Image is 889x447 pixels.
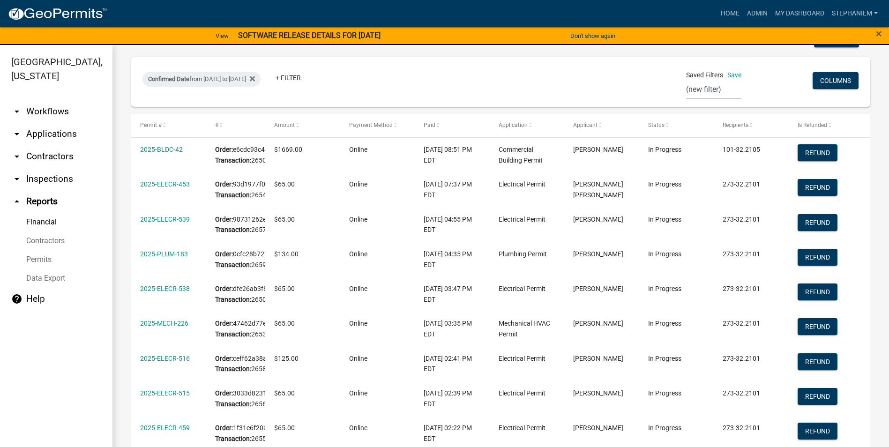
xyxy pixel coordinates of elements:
wm-modal-confirm: Refund Payment [798,324,837,331]
button: Refund [798,353,837,370]
span: Amount [274,122,295,128]
wm-modal-confirm: Refund Payment [798,254,837,261]
a: 2025-ELECR-459 [140,424,190,432]
div: 3033d82317be4f89b26709b0b3372069 265654752766 [215,388,256,410]
span: 273-32.2101 [723,216,760,223]
span: In Progress [648,320,681,327]
i: arrow_drop_down [11,128,22,140]
b: Transaction: [215,435,251,442]
wm-modal-confirm: Refund Payment [798,358,837,366]
span: Confirmed Date [148,75,189,82]
span: 273-32.2101 [723,320,760,327]
span: 273-32.2101 [723,285,760,292]
span: 101-32.2105 [723,146,760,153]
div: [DATE] 08:51 PM EDT [424,144,480,166]
span: $65.00 [274,216,295,223]
a: 2025-PLUM-183 [140,250,188,258]
datatable-header-cell: Amount [265,114,340,137]
div: [DATE] 03:35 PM EDT [424,318,480,340]
b: Order: [215,180,233,188]
span: In Progress [648,250,681,258]
button: Refund [798,214,837,231]
span: $65.00 [274,180,295,188]
span: Corey Dobbs [573,355,623,362]
datatable-header-cell: Payment Method [340,114,415,137]
span: Electrical Permit [499,285,545,292]
i: arrow_drop_down [11,106,22,117]
div: 0cfc28b7221e47c6aaaa34df1f5e4e3a 265902759751 [215,249,256,270]
span: Online [349,355,367,362]
datatable-header-cell: Status [639,114,714,137]
a: Admin [743,5,771,22]
span: $1669.00 [274,146,302,153]
a: 2025-ELECR-538 [140,285,190,292]
button: Refund [798,283,837,300]
wm-modal-confirm: Refund Payment [798,393,837,401]
span: Permit # [140,122,162,128]
datatable-header-cell: Applicant [564,114,639,137]
b: Order: [215,216,233,223]
span: William Kitchens [573,285,623,292]
span: In Progress [648,389,681,397]
span: Application [499,122,528,128]
span: Electrical Permit [499,216,545,223]
b: Transaction: [215,330,251,338]
span: Online [349,250,367,258]
button: Export [814,30,859,47]
div: 93d1977f02c24be58f0fa44b6b94cd9a 265436770671 [215,179,256,201]
button: Refund [798,388,837,405]
span: William Kitchens [573,216,623,223]
span: Electrical Permit [499,389,545,397]
a: 2025-ELECR-453 [140,180,190,188]
div: [DATE] 07:37 PM EDT [424,179,480,201]
span: Online [349,216,367,223]
b: Order: [215,355,233,362]
span: Paid [424,122,435,128]
span: Online [349,180,367,188]
button: Refund [798,179,837,196]
a: 2025-MECH-226 [140,320,188,327]
i: help [11,293,22,305]
a: My Dashboard [771,5,828,22]
div: [DATE] 03:47 PM EDT [424,283,480,305]
strong: SOFTWARE RELEASE DETAILS FOR [DATE] [238,31,381,40]
div: [DATE] 04:35 PM EDT [424,249,480,270]
datatable-header-cell: Permit # [131,114,206,137]
datatable-header-cell: Paid [415,114,490,137]
div: ceff62a38a3c4d8aa10a0618e89cb49a 265875052882 [215,353,256,375]
span: Arthur Malcolm Hetzer [573,424,623,432]
b: Order: [215,285,233,292]
datatable-header-cell: Recipients [714,114,789,137]
span: In Progress [648,355,681,362]
b: Order: [215,146,233,153]
button: Refund [798,318,837,335]
datatable-header-cell: # [206,114,265,137]
a: 2025-ELECR-516 [140,355,190,362]
span: Online [349,389,367,397]
span: Commercial Building Permit [499,146,543,164]
div: [DATE] 04:55 PM EDT [424,214,480,236]
span: × [876,27,882,40]
div: 98731262edb145c281073743a2b57af2 265741260900 [215,214,256,236]
a: StephanieM [828,5,882,22]
b: Transaction: [215,156,251,164]
button: Columns [813,72,859,89]
span: $134.00 [274,250,299,258]
span: Online [349,424,367,432]
div: from [DATE] to [DATE] [142,72,261,87]
button: Refund [798,144,837,161]
wm-modal-confirm: Refund Payment [798,219,837,227]
span: David Leland Erickson [573,180,623,199]
wm-modal-confirm: Refund Payment [798,149,837,157]
div: [DATE] 02:22 PM EDT [424,423,480,444]
span: Online [349,320,367,327]
i: arrow_drop_down [11,151,22,162]
wm-modal-confirm: Refund Payment [798,289,837,296]
div: e6cdc93c47dd4b7092054bc11ca62e07 265046275119 [215,144,256,166]
b: Transaction: [215,400,251,408]
button: Close [876,28,882,39]
span: 273-32.2101 [723,424,760,432]
b: Transaction: [215,261,251,268]
span: $125.00 [274,355,299,362]
span: 273-32.2101 [723,250,760,258]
